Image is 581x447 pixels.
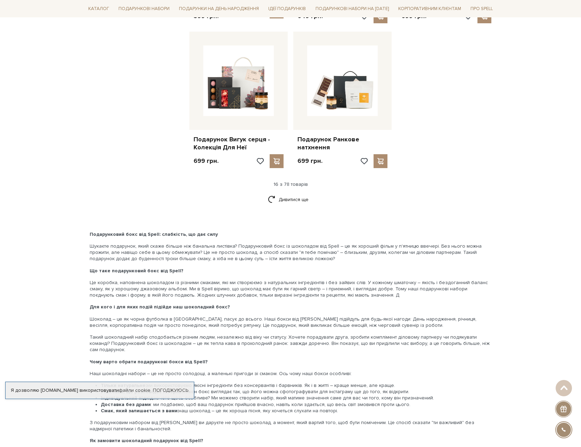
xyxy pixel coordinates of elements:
[101,402,151,407] b: Доставка без драми
[268,193,313,206] a: Дивитися ще
[90,231,218,237] b: Подарунковий бокс від Spell: слабкість, що дає силу
[116,3,172,14] a: Подарункові набори
[101,389,491,395] li: кожен бокс виглядає так, що його можна сфотографувати для інстаграму ще до того, як відкрити.
[90,280,491,299] p: Це коробка, наповнена шоколадом із різними смаками, які ми створюємо з натуральних інгредієнтів і...
[101,408,179,414] b: Смак, який залишається з вами:
[90,420,491,432] p: З подарунковим набором від [PERSON_NAME] ви даруєте не просто шоколад, а момент, який вартий того...
[194,157,219,165] p: 699 грн.
[468,3,496,14] a: Про Spell
[90,371,491,377] p: Наші шоколадні набори – це не просто солодощі, а маленькі пригоди зі смаком. Ось чому наші бокси ...
[90,268,183,274] b: Що таке подарунковий бокс від Spell?
[265,3,309,14] a: Ідеї подарунків
[83,181,498,188] div: 16 з 78 товарів
[90,334,491,353] p: Такий шоколадний набір сподобається різним людям, незалежно від віку чи статусу. Хочете порадуват...
[90,243,491,262] p: Шукаєте подарунок, який скаже більше ніж банальна листівка? Подарунковий бокс із шоколадом від Sp...
[194,135,284,152] a: Подарунок Вигук серця - Колекція Для Неї
[90,359,208,365] b: Чому варто обрати подарункові бокси від Spell?
[313,3,392,15] a: Подарункові набори на [DATE]
[6,387,194,394] div: Я дозволяю [DOMAIN_NAME] використовувати
[395,3,464,15] a: Корпоративним клієнтам
[297,135,387,152] a: Подарунок Ранкове натхнення
[153,387,188,394] a: Погоджуюсь
[90,316,491,329] p: Шоколад – це як чорна футболка в [GEOGRAPHIC_DATA], пасує до всього. Наші бокси від [PERSON_NAME]...
[297,157,322,165] p: 699 грн.
[101,395,491,401] li: хочете щось особливе? Ми можемо створити набір, який матиме значення саме для вас чи того, кому в...
[119,387,150,393] a: файли cookie
[101,408,491,414] li: наш шоколад – це як хороша пісня, яку хочеться слухати на повторі.
[90,304,230,310] b: Для кого і для яких подій підійде наш шоколадний бокс?
[85,3,112,14] a: Каталог
[101,382,491,389] li: ми використовуємо якісні інгредієнти без консервантів і барвників. Як і в житті – краще менше, ал...
[90,438,203,444] b: Як замовити шоколадний подарунок від Spell?
[176,3,262,14] a: Подарунки на День народження
[101,402,491,408] li: : ми подбаємо, щоб ваш подарунок прийшов вчасно, навіть коли здається, що весь світ змовився прот...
